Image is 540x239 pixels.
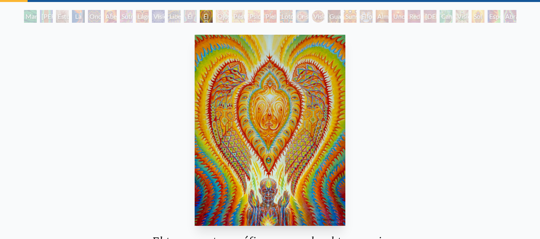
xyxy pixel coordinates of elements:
font: Pestañas ofánicas [233,12,259,30]
font: [PERSON_NAME] de la Conciencia [42,12,92,49]
font: Abrazo [505,12,525,20]
font: [DEMOGRAPHIC_DATA] mismo [425,12,496,30]
font: Visión colectiva [153,12,178,30]
font: Abertura [106,12,131,20]
font: Ondulación del ojo del arco iris [90,12,122,68]
font: Estudia para el Gran Giro [58,12,78,58]
font: Ojos fractales [217,12,241,30]
font: Elfo cósmico [361,12,384,30]
font: Red del Ser [409,12,420,39]
font: Guardián de la Visión Infinita [329,12,355,58]
font: Visión [PERSON_NAME] [313,12,363,30]
font: Cristal de visión [297,12,316,39]
font: Sunyata [345,12,368,20]
font: Piel de ángel [265,12,280,39]
font: Alma suprema [377,12,401,30]
font: Visión superior [457,12,480,30]
font: Sutra del cannabis [122,12,146,39]
font: Liberación a través de la visión [169,12,198,68]
img: Seraphic-Transport-Docking-on-the-Third-Eye-2004-Alex-Grey-watermarked.jpg [195,35,346,226]
font: Mano Verde [26,12,42,30]
font: Loto espectral [281,12,307,30]
font: Esponjado [489,12,518,20]
font: Psicomicrografía de la punta de una [PERSON_NAME] fractal de cachemira [249,12,299,106]
font: Uno [393,12,405,20]
font: Lágrimas de alegría del tercer ojo [137,12,162,68]
font: Cannafista [441,12,471,20]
